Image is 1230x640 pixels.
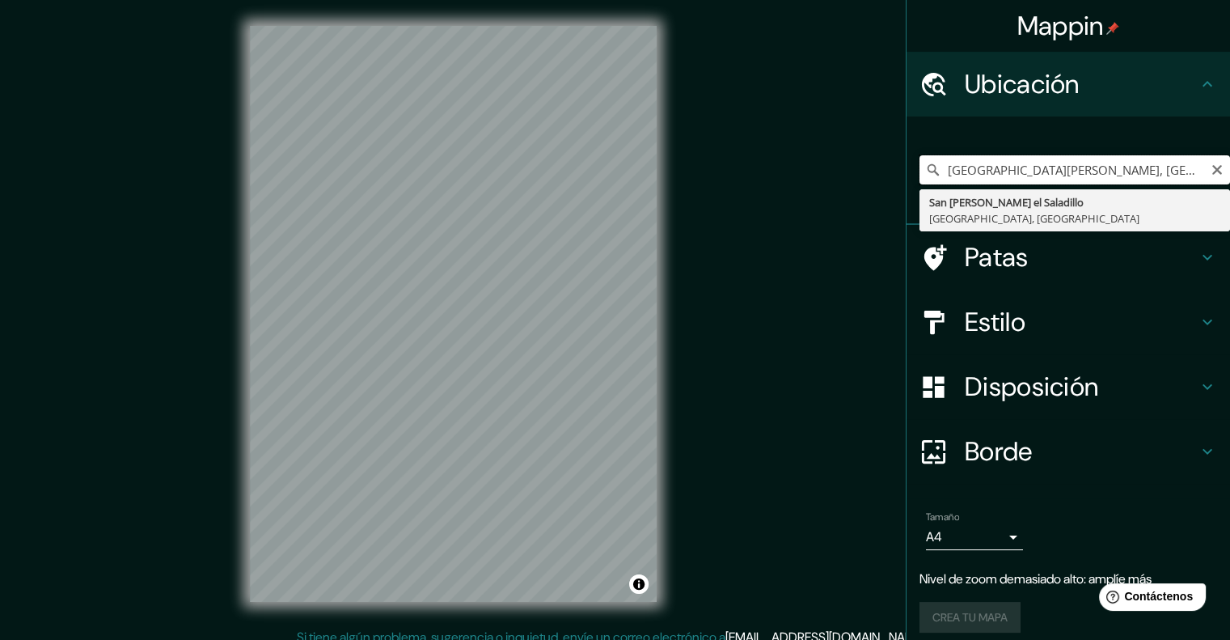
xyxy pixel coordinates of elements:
[926,528,942,545] font: A4
[1211,161,1224,176] button: Claro
[1017,9,1104,43] font: Mappin
[965,370,1098,404] font: Disposición
[965,434,1033,468] font: Borde
[929,195,1084,210] font: San [PERSON_NAME] el Saladillo
[965,240,1029,274] font: Patas
[919,570,1152,587] font: Nivel de zoom demasiado alto: amplíe más
[965,67,1080,101] font: Ubicación
[926,524,1023,550] div: A4
[1106,22,1119,35] img: pin-icon.png
[926,511,959,523] font: Tamaño
[907,225,1230,290] div: Patas
[907,52,1230,117] div: Ubicación
[907,419,1230,484] div: Borde
[907,354,1230,419] div: Disposición
[919,155,1230,184] input: Elige tu ciudad o zona
[629,574,649,594] button: Activar o desactivar atribución
[1086,577,1212,622] iframe: Lanzador de widgets de ayuda
[929,211,1139,226] font: [GEOGRAPHIC_DATA], [GEOGRAPHIC_DATA]
[250,26,657,602] canvas: Mapa
[907,290,1230,354] div: Estilo
[965,305,1025,339] font: Estilo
